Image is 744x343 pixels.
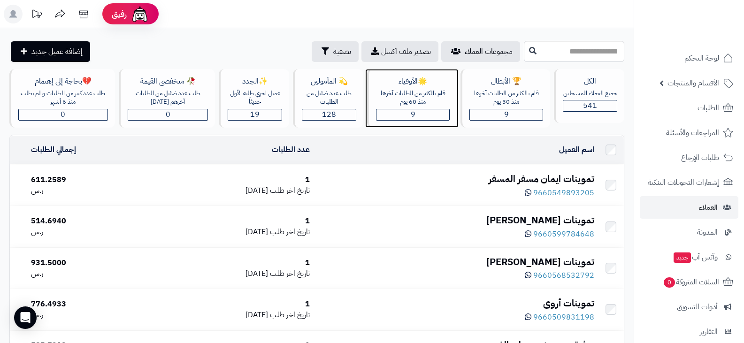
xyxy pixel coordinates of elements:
div: قام بالكثير من الطلبات آخرها منذ 30 يوم [469,89,543,107]
a: المدونة [640,221,738,244]
a: الطلبات [640,97,738,119]
div: عميل اجري طلبه الأول حديثاّ [228,89,282,107]
button: تصفية [312,41,359,62]
div: 776.4933 [31,299,145,310]
span: إضافة عميل جديد [31,46,83,57]
div: 514.6940 [31,216,145,227]
a: أدوات التسويق [640,296,738,318]
a: لوحة التحكم [640,47,738,69]
div: تموينات [PERSON_NAME] [317,255,594,269]
span: العملاء [699,201,718,214]
span: تصدير ملف اكسل [381,46,431,57]
img: logo-2.png [680,22,735,42]
span: 9660568532792 [533,270,594,281]
img: ai-face.png [130,5,149,23]
span: رفيق [112,8,127,20]
span: لوحة التحكم [684,52,719,65]
a: إضافة عميل جديد [11,41,90,62]
span: أدوات التسويق [677,300,718,313]
div: ✨الجدد [228,76,282,87]
span: 0 [166,109,170,120]
span: وآتس آب [673,251,718,264]
a: 💫 المأمولينطلب عدد ضئيل من الطلبات128 [291,69,365,128]
a: تصدير ملف اكسل [361,41,438,62]
span: 9660509831198 [533,312,594,323]
div: 🏆 الأبطال [469,76,543,87]
div: الكل [563,76,617,87]
span: مجموعات العملاء [465,46,513,57]
a: 💔بحاجة إلى إهتمامطلب عدد كبير من الطلبات و لم يطلب منذ 6 أشهر0 [8,69,117,128]
span: 9 [411,109,415,120]
span: تاريخ اخر طلب [270,268,310,279]
div: [DATE] [152,268,310,279]
div: 🌟الأوفياء [376,76,450,87]
a: العملاء [640,196,738,219]
div: [DATE] [152,310,310,320]
a: تحديثات المنصة [25,5,48,26]
span: 9660549893205 [533,187,594,198]
div: [DATE] [152,227,310,237]
span: 0 [61,109,65,120]
div: طلب عدد ضئيل من الطلبات آخرهم [DATE] [128,89,208,107]
div: 🥀 منخفضي القيمة [128,76,208,87]
span: جديد [674,252,691,263]
a: المراجعات والأسئلة [640,122,738,144]
div: 1 [152,258,310,268]
div: طلب عدد كبير من الطلبات و لم يطلب منذ 6 أشهر [18,89,108,107]
div: جميع العملاء المسجلين [563,89,617,98]
span: 0 [664,277,675,288]
a: 🥀 منخفضي القيمةطلب عدد ضئيل من الطلبات آخرهم [DATE]0 [117,69,217,128]
div: 611.2589 [31,175,145,185]
div: قام بالكثير من الطلبات آخرها منذ 60 يوم [376,89,450,107]
div: 931.5000 [31,258,145,268]
a: مجموعات العملاء [441,41,520,62]
a: 🌟الأوفياءقام بالكثير من الطلبات آخرها منذ 60 يوم9 [365,69,459,128]
div: طلب عدد ضئيل من الطلبات [302,89,356,107]
span: 9 [504,109,509,120]
a: ✨الجددعميل اجري طلبه الأول حديثاّ19 [217,69,291,128]
div: 1 [152,216,310,227]
span: الطلبات [698,101,719,114]
a: الكلجميع العملاء المسجلين541 [552,69,626,128]
span: تاريخ اخر طلب [270,226,310,237]
span: تاريخ اخر طلب [270,185,310,196]
div: 💔بحاجة إلى إهتمام [18,76,108,87]
span: السلات المتروكة [663,275,719,289]
span: 9660599784648 [533,229,594,240]
div: Open Intercom Messenger [14,306,37,329]
a: إشعارات التحويلات البنكية [640,171,738,194]
a: التقارير [640,320,738,343]
div: ر.س [31,268,145,279]
span: التقارير [700,325,718,338]
div: ر.س [31,227,145,237]
span: إشعارات التحويلات البنكية [648,176,719,189]
a: اسم العميل [559,144,594,155]
a: طلبات الإرجاع [640,146,738,169]
span: المراجعات والأسئلة [666,126,719,139]
span: طلبات الإرجاع [681,151,719,164]
div: [DATE] [152,185,310,196]
div: 💫 المأمولين [302,76,356,87]
div: ر.س [31,310,145,320]
span: الأقسام والمنتجات [667,76,719,90]
a: 9660568532792 [525,270,594,281]
a: 9660549893205 [525,187,594,198]
a: وآتس آبجديد [640,246,738,268]
a: إجمالي الطلبات [31,144,76,155]
a: 🏆 الأبطالقام بالكثير من الطلبات آخرها منذ 30 يوم9 [459,69,552,128]
div: تموينات [PERSON_NAME] [317,213,594,227]
div: تموينات أروى [317,297,594,310]
div: تموينات ايمان مسفر المسفر [317,172,594,186]
span: تصفية [333,46,351,57]
span: 128 [322,109,336,120]
div: 1 [152,299,310,310]
span: المدونة [697,226,718,239]
a: 9660599784648 [525,229,594,240]
div: 1 [152,175,310,185]
a: السلات المتروكة0 [640,271,738,293]
span: 19 [250,109,260,120]
a: عدد الطلبات [272,144,310,155]
div: ر.س [31,185,145,196]
span: 541 [583,100,597,111]
a: 9660509831198 [525,312,594,323]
